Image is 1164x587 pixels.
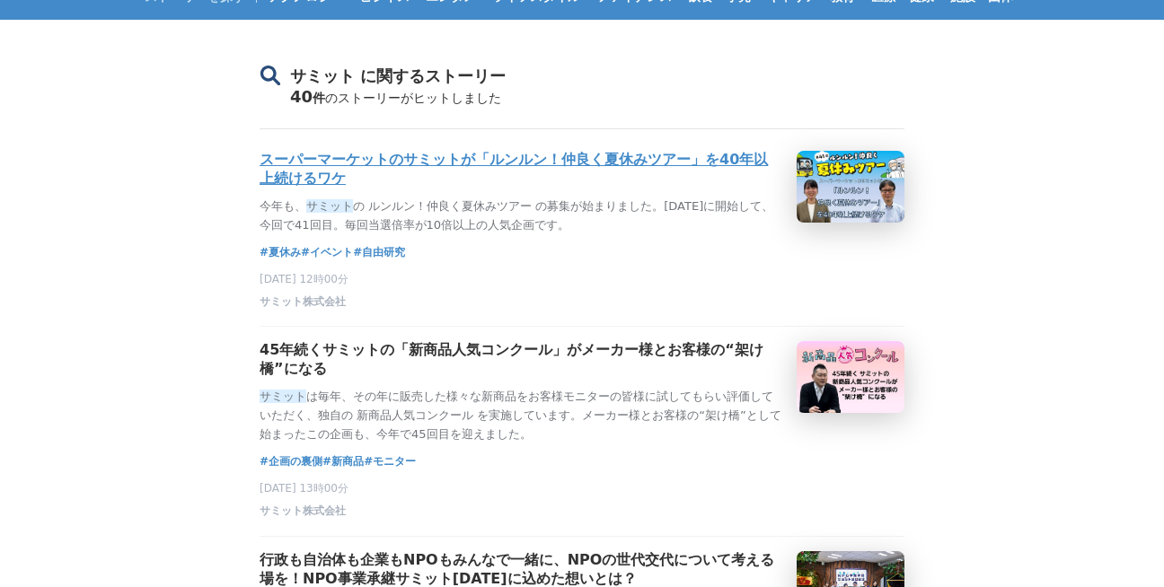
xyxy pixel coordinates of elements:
[260,87,904,129] div: 40
[260,341,782,379] h3: 45年続くサミットの「新商品人気コンクール」がメーカー様とお客様の“架け橋”になる
[260,509,346,521] a: サミット株式会社
[322,452,364,470] a: #新商品
[260,388,782,443] p: は毎年、その年に販売した様々な新商品をお客様モニターの皆様に試してもらい評価していただく、独自の 新商品人気コンクール を実施しています。メーカー様とお客様の“架け橋”として始まったこの企画も、...
[260,197,782,235] p: 今年も、 の ルンルン！仲良く夏休みツアー の募集が始まりました。[DATE]に開始して、今回で41回目。毎回当選倍率が10倍以上の人気企画です。
[364,452,416,470] a: #モニター
[290,66,506,85] span: サミット に関するストーリー
[306,199,353,213] em: サミット
[301,243,353,261] a: #イベント
[325,91,501,105] span: のストーリーがヒットしました
[353,243,405,261] a: #自由研究
[260,272,904,287] p: [DATE] 12時00分
[260,452,322,470] a: #企画の裏側
[260,151,782,188] h3: スーパーマーケットのサミットが「ルンルン！仲良く夏休みツアー」を40年以上続けるワケ
[260,243,301,261] a: #夏休み
[313,91,325,105] span: 件
[260,504,346,519] span: サミット株式会社
[260,294,346,310] span: サミット株式会社
[260,151,904,235] a: スーパーマーケットのサミットが「ルンルン！仲良く夏休みツアー」を40年以上続けるワケ今年も、サミットの ルンルン！仲良く夏休みツアー の募集が始まりました。[DATE]に開始して、今回で41回目...
[260,299,346,311] a: サミット株式会社
[260,341,904,443] a: 45年続くサミットの「新商品人気コンクール」がメーカー様とお客様の“架け橋”になるサミットは毎年、その年に販売した様々な新商品をお客様モニターの皆様に試してもらい評価していただく、独自の 新商品...
[260,481,904,496] p: [DATE] 13時00分
[260,390,306,403] em: サミット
